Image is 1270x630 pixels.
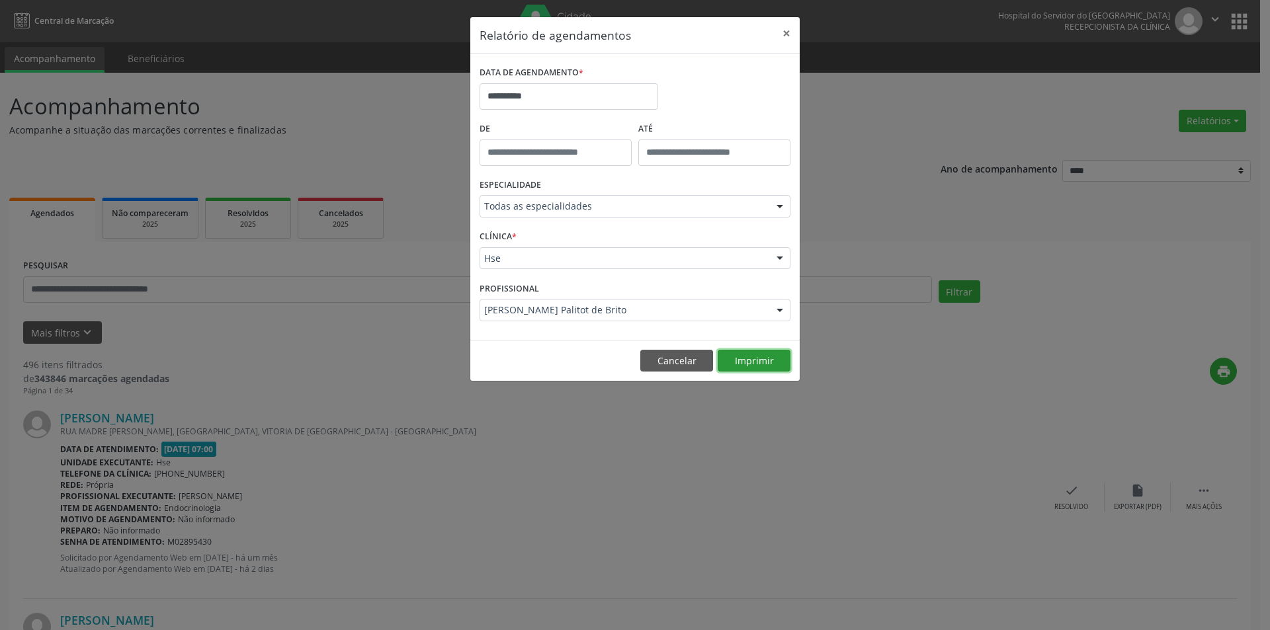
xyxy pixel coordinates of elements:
h5: Relatório de agendamentos [480,26,631,44]
label: DATA DE AGENDAMENTO [480,63,583,83]
span: Todas as especialidades [484,200,763,213]
span: Hse [484,252,763,265]
label: De [480,119,632,139]
label: ESPECIALIDADE [480,175,541,196]
label: PROFISSIONAL [480,278,539,299]
span: [PERSON_NAME] Palitot de Brito [484,303,763,317]
label: CLÍNICA [480,227,517,247]
button: Close [773,17,800,50]
label: ATÉ [638,119,790,139]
